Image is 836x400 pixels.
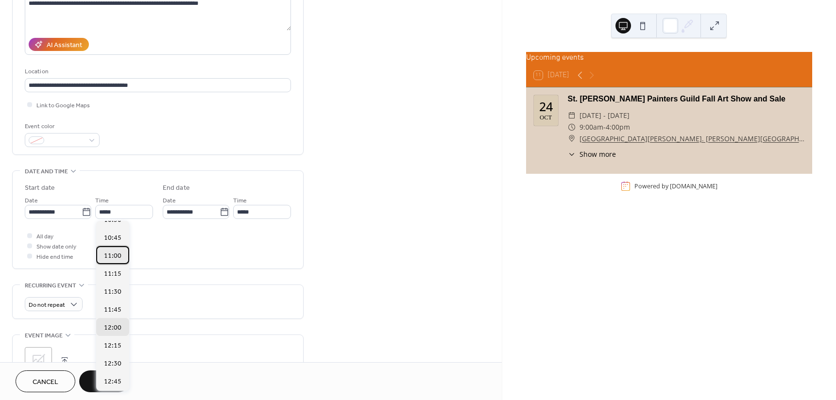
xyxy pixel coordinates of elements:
[580,110,630,121] span: [DATE] - [DATE]
[104,269,121,279] span: 11:15
[163,196,176,206] span: Date
[104,251,121,261] span: 11:00
[670,182,717,190] a: [DOMAIN_NAME]
[104,323,121,333] span: 12:00
[36,232,53,242] span: All day
[25,67,289,77] div: Location
[29,300,65,311] span: Do not repeat
[580,133,804,145] a: [GEOGRAPHIC_DATA][PERSON_NAME]. [PERSON_NAME][GEOGRAPHIC_DATA], [GEOGRAPHIC_DATA][PERSON_NAME]
[539,100,553,113] div: 24
[25,281,76,291] span: Recurring event
[104,341,121,351] span: 12:15
[104,287,121,297] span: 11:30
[580,149,616,159] span: Show more
[47,40,82,50] div: AI Assistant
[580,121,603,133] span: 9:00am
[29,38,89,51] button: AI Assistant
[36,242,76,252] span: Show date only
[36,252,73,262] span: Hide end time
[568,149,576,159] div: ​
[603,121,606,133] span: -
[25,347,52,374] div: ;
[95,196,109,206] span: Time
[25,183,55,193] div: Start date
[568,149,616,159] button: ​Show more
[104,377,121,387] span: 12:45
[33,377,58,387] span: Cancel
[526,52,812,64] div: Upcoming events
[568,121,576,133] div: ​
[163,183,190,193] div: End date
[568,133,576,145] div: ​
[25,331,63,341] span: Event image
[568,110,576,121] div: ​
[104,233,121,243] span: 10:45
[25,167,68,177] span: Date and time
[568,93,804,105] div: St. [PERSON_NAME] Painters Guild Fall Art Show and Sale
[25,196,38,206] span: Date
[25,121,98,132] div: Event color
[233,196,247,206] span: Time
[606,121,630,133] span: 4:00pm
[540,115,552,121] div: Oct
[634,182,717,190] div: Powered by
[16,370,75,392] button: Cancel
[79,370,129,392] button: Save
[36,100,90,111] span: Link to Google Maps
[104,359,121,369] span: 12:30
[104,305,121,315] span: 11:45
